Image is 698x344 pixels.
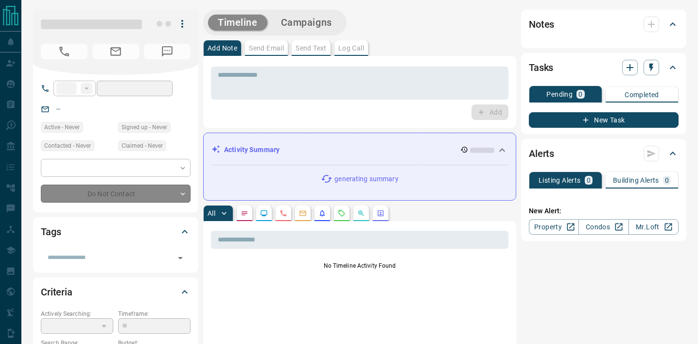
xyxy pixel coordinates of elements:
a: -- [56,105,60,113]
div: Alerts [529,142,679,165]
p: All [208,210,215,217]
span: Active - Never [44,122,80,132]
svg: Lead Browsing Activity [260,209,268,217]
p: New Alert: [529,206,679,216]
a: Condos [578,219,628,235]
svg: Listing Alerts [318,209,326,217]
div: Criteria [41,280,191,304]
div: Tags [41,220,191,243]
svg: Agent Actions [377,209,384,217]
svg: Requests [338,209,346,217]
p: Completed [625,91,659,98]
div: Tasks [529,56,679,79]
p: Add Note [208,45,237,52]
svg: Emails [299,209,307,217]
p: generating summary [334,174,398,184]
p: Activity Summary [224,145,279,155]
span: Signed up - Never [122,122,167,132]
div: Do Not Contact [41,185,191,203]
svg: Calls [279,209,287,217]
p: Actively Searching: [41,310,113,318]
h2: Alerts [529,146,554,161]
div: Activity Summary [211,141,508,159]
button: Timeline [208,15,267,31]
h2: Tasks [529,60,553,75]
h2: Notes [529,17,554,32]
span: No Number [144,44,191,59]
a: Property [529,219,579,235]
span: Contacted - Never [44,141,91,151]
p: No Timeline Activity Found [211,261,508,270]
div: Notes [529,13,679,36]
a: Mr.Loft [628,219,679,235]
p: 0 [578,91,582,98]
h2: Tags [41,224,61,240]
button: Campaigns [271,15,342,31]
h2: Criteria [41,284,72,300]
button: Open [174,251,187,265]
span: Claimed - Never [122,141,163,151]
p: Listing Alerts [539,177,581,184]
p: Pending [546,91,573,98]
p: 0 [587,177,591,184]
svg: Opportunities [357,209,365,217]
span: No Number [41,44,87,59]
span: No Email [92,44,139,59]
p: 0 [665,177,669,184]
p: Timeframe: [118,310,191,318]
button: New Task [529,112,679,128]
svg: Notes [241,209,248,217]
p: Building Alerts [613,177,659,184]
